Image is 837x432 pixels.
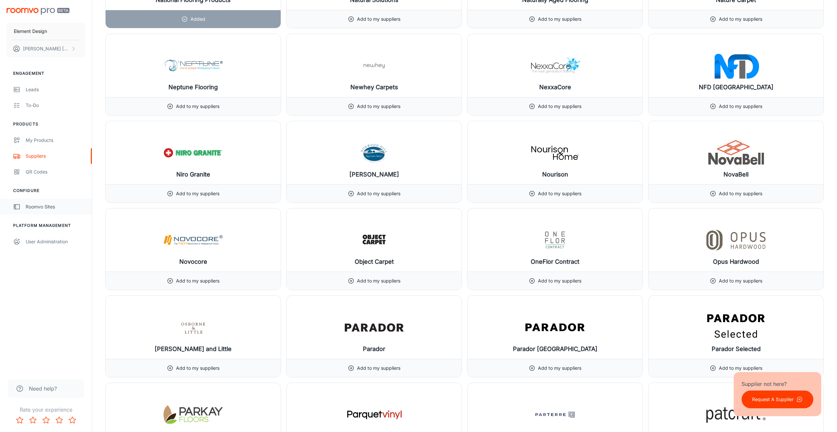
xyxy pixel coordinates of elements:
[699,83,774,92] h6: NFD [GEOGRAPHIC_DATA]
[706,52,766,79] img: NFD Australia
[344,227,404,253] img: Object Carpet
[706,314,766,340] img: Parador Selected
[525,52,585,79] img: NexxaCore
[538,364,581,372] p: Add to my suppliers
[26,168,85,175] div: QR Codes
[13,414,26,427] button: Rate 1 star
[719,364,762,372] p: Add to my suppliers
[525,140,585,166] img: Nourison
[5,406,87,414] p: Rate your experience
[357,364,400,372] p: Add to my suppliers
[26,152,85,160] div: Suppliers
[7,40,85,57] button: [PERSON_NAME] [PERSON_NAME]
[752,396,794,403] p: Request A Supplier
[542,170,568,179] h6: Nourison
[706,227,766,253] img: Opus Hardwood
[164,52,223,79] img: Neptune Flooring
[26,238,85,245] div: User Administration
[155,344,232,354] h6: [PERSON_NAME] and Little
[525,401,585,428] img: Parterre Commercial
[164,140,223,166] img: Niro Granite
[26,203,85,210] div: Roomvo Sites
[23,45,69,52] p: [PERSON_NAME] [PERSON_NAME]
[706,140,766,166] img: NovaBell
[190,15,205,23] p: Added
[538,15,581,23] p: Add to my suppliers
[168,83,218,92] h6: Neptune Flooring
[344,314,404,340] img: Parador
[357,15,400,23] p: Add to my suppliers
[538,277,581,284] p: Add to my suppliers
[742,380,813,388] p: Supplier not here?
[66,414,79,427] button: Rate 5 star
[538,190,581,197] p: Add to my suppliers
[29,385,57,392] span: Need help?
[176,103,219,110] p: Add to my suppliers
[7,8,69,15] img: Roomvo PRO Beta
[164,227,223,253] img: Novocore
[176,364,219,372] p: Add to my suppliers
[357,103,400,110] p: Add to my suppliers
[525,227,585,253] img: OneFlor Contract
[39,414,53,427] button: Rate 3 star
[26,137,85,144] div: My Products
[7,23,85,40] button: Element Design
[14,28,47,35] p: Element Design
[531,257,579,266] h6: OneFlor Contract
[357,277,400,284] p: Add to my suppliers
[538,103,581,110] p: Add to my suppliers
[179,257,207,266] h6: Novocore
[176,190,219,197] p: Add to my suppliers
[723,170,748,179] h6: NovaBell
[713,257,759,266] h6: Opus Hardwood
[357,190,400,197] p: Add to my suppliers
[719,190,762,197] p: Add to my suppliers
[742,391,813,408] button: Request A Supplier
[363,344,385,354] h6: Parador
[176,170,210,179] h6: Niro Granite
[176,277,219,284] p: Add to my suppliers
[513,344,597,354] h6: Parador [GEOGRAPHIC_DATA]
[26,414,39,427] button: Rate 2 star
[344,401,404,428] img: Parquetvinyl
[719,15,762,23] p: Add to my suppliers
[355,257,394,266] h6: Object Carpet
[712,344,761,354] h6: Parador Selected
[350,83,398,92] h6: Newhey Carpets
[53,414,66,427] button: Rate 4 star
[525,314,585,340] img: Parador China
[719,103,762,110] p: Add to my suppliers
[344,52,404,79] img: Newhey Carpets
[706,401,766,428] img: Patcraft
[539,83,571,92] h6: NexxaCore
[349,170,399,179] h6: [PERSON_NAME]
[344,140,404,166] img: Norwood Hill
[26,102,85,109] div: To-do
[164,401,223,428] img: Parkay Floors
[719,277,762,284] p: Add to my suppliers
[26,86,85,93] div: Leads
[164,314,223,340] img: Osborne and Little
